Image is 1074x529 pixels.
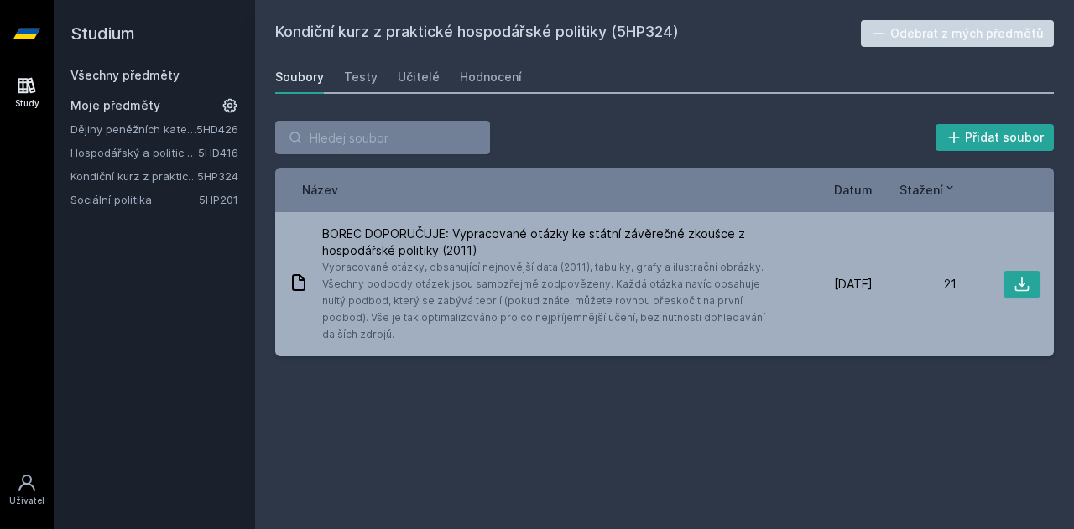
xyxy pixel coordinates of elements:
a: 5HP324 [197,169,238,183]
span: [DATE] [834,276,873,293]
div: Uživatel [9,495,44,507]
a: Dějiny peněžních kategorií a institucí [70,121,196,137]
span: Moje předměty [70,97,160,114]
a: 5HP201 [199,193,238,206]
span: Stažení [899,181,943,199]
div: Soubory [275,69,324,86]
a: 5HD416 [198,146,238,159]
a: Hodnocení [460,60,522,94]
span: Vypracované otázky, obsahující nejnovější data (2011), tabulky, grafy a ilustrační obrázky. Všech... [322,259,782,343]
a: Kondiční kurz z praktické hospodářské politiky [70,168,197,184]
h2: Kondiční kurz z praktické hospodářské politiky (5HP324) [275,20,861,47]
button: Datum [834,181,873,199]
a: 5HD426 [196,122,238,136]
a: Všechny předměty [70,68,180,82]
a: Study [3,67,50,118]
a: Sociální politika [70,191,199,208]
div: 21 [873,276,957,293]
a: Testy [344,60,378,94]
button: Odebrat z mých předmětů [861,20,1055,47]
span: BOREC DOPORUČUJE: Vypracované otázky ke státní závěrečné zkoušce z hospodářské politiky (2011) [322,226,782,259]
div: Učitelé [398,69,440,86]
div: Testy [344,69,378,86]
button: Stažení [899,181,957,199]
input: Hledej soubor [275,121,490,154]
a: Hospodářský a politický vývoj Evropy ve 20.století [70,144,198,161]
button: Název [302,181,338,199]
a: Učitelé [398,60,440,94]
div: Study [15,97,39,110]
a: Soubory [275,60,324,94]
button: Přidat soubor [936,124,1055,151]
a: Uživatel [3,464,50,516]
div: Hodnocení [460,69,522,86]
